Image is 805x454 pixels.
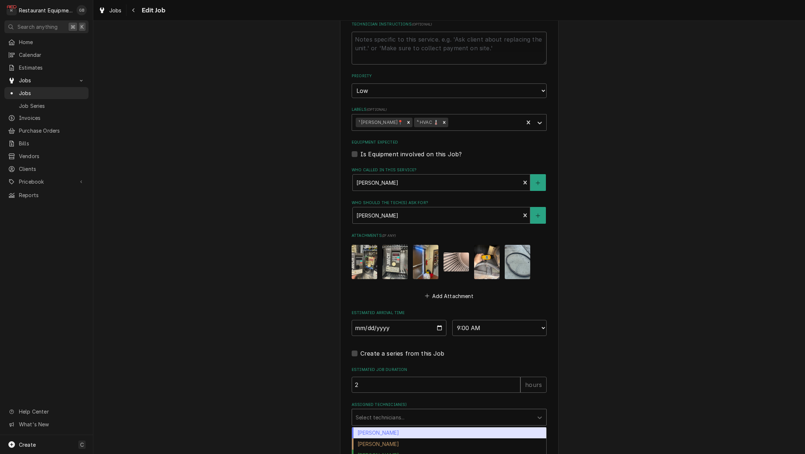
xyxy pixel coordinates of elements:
span: Estimates [19,64,85,71]
div: Equipment Expected [352,140,547,158]
div: Attachments [352,233,547,301]
div: Gary Beaver's Avatar [77,5,87,15]
span: Bills [19,140,85,147]
label: Estimated Arrival Time [352,310,547,316]
span: ( optional ) [367,107,387,111]
div: Who should the tech(s) ask for? [352,200,547,224]
label: Technician Instructions [352,21,547,27]
a: Go to Help Center [4,406,89,418]
a: Jobs [95,4,125,16]
span: Edit Job [140,5,165,15]
span: ( optional ) [412,22,432,26]
span: ( if any ) [382,234,396,238]
a: Purchase Orders [4,125,89,137]
span: Invoices [19,114,85,122]
label: Who called in this service? [352,167,547,173]
a: Jobs [4,87,89,99]
div: [PERSON_NAME] [352,427,546,439]
svg: Create New Contact [536,213,540,218]
div: Who called in this service? [352,167,547,191]
img: X8t6FqyETBClI2tilNWr [505,245,530,279]
label: Attachments [352,233,547,239]
div: Technician Instructions [352,21,547,64]
div: Estimated Job Duration [352,367,547,393]
input: Date [352,320,446,336]
div: Remove ⁴ HVAC 🌡️ [440,118,448,127]
label: Who should the tech(s) ask for? [352,200,547,206]
span: Home [19,38,85,46]
span: Help Center [19,408,84,415]
div: ⁴ HVAC 🌡️ [414,118,440,127]
svg: Create New Contact [536,180,540,185]
img: s4Z3lAJRLKSRxKVmBS62 [413,245,438,279]
a: Go to Pricebook [4,176,89,188]
span: Search anything [17,23,58,31]
button: Add Attachment [424,291,475,301]
a: Estimates [4,62,89,74]
span: Reports [19,191,85,199]
button: Create New Contact [530,174,546,191]
label: Priority [352,73,547,79]
span: Clients [19,165,85,173]
div: Restaurant Equipment Diagnostics's Avatar [7,5,17,15]
button: Navigate back [128,4,140,16]
div: Remove ¹ Beckley📍 [405,118,413,127]
a: Invoices [4,112,89,124]
label: Create a series from this Job [360,349,445,358]
button: Create New Contact [530,207,546,224]
label: Is Equipment involved on this Job? [360,150,462,158]
span: Jobs [19,77,74,84]
div: Assigned Technician(s) [352,402,547,426]
div: hours [520,377,547,393]
span: Create [19,442,36,448]
label: Labels [352,107,547,113]
span: ⌘ [70,23,75,31]
span: K [81,23,84,31]
span: Job Series [19,102,85,110]
div: Priority [352,73,547,98]
img: 9fxXQ8v0TjWquQjdeZEv [443,253,469,272]
img: GDkTIVeeSd2BHXzSqSog [382,245,408,279]
div: [PERSON_NAME] [352,438,546,450]
span: Calendar [19,51,85,59]
button: Search anything⌘K [4,20,89,33]
a: Vendors [4,150,89,162]
label: Equipment Expected [352,140,547,145]
span: Pricebook [19,178,74,185]
span: Vendors [19,152,85,160]
a: Job Series [4,100,89,112]
span: Jobs [109,7,122,14]
span: Jobs [19,89,85,97]
a: Go to Jobs [4,74,89,86]
label: Assigned Technician(s) [352,402,547,408]
img: SHcn9zv5S4SmTLwW40Ua [474,245,500,279]
select: Time Select [452,320,547,336]
div: R [7,5,17,15]
span: C [80,441,84,449]
span: Purchase Orders [19,127,85,134]
a: Bills [4,137,89,149]
img: 5wFMdCBiSJKmgQo98gNr [352,245,377,279]
div: Estimated Arrival Time [352,310,547,336]
div: Restaurant Equipment Diagnostics [19,7,73,14]
span: What's New [19,420,84,428]
div: GB [77,5,87,15]
label: Estimated Job Duration [352,367,547,373]
a: Calendar [4,49,89,61]
a: Clients [4,163,89,175]
a: Reports [4,189,89,201]
a: Go to What's New [4,418,89,430]
div: ¹ [PERSON_NAME]📍 [356,118,405,127]
div: Labels [352,107,547,130]
a: Home [4,36,89,48]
